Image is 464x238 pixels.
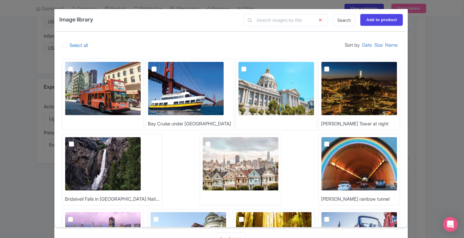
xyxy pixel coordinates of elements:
img: mrnvfcjpbo6ybjogqklw.jpg [148,62,224,115]
img: xvyvm8sp3dzch8jrbesz.jpg [65,62,141,115]
div: Open Intercom Messenger [443,217,458,232]
img: ic7cttpax2yjvbf7civn.jpg [321,137,397,191]
div: [PERSON_NAME] rainbow tunnel [321,196,389,203]
img: p2eyxserlmu0xna0dsnr.jpg [65,137,141,191]
input: Add to product [360,14,403,26]
div: Bay Cruise under [GEOGRAPHIC_DATA] [148,120,231,128]
img: wte94njdft4j1ngcv0a7.jpg [321,62,397,115]
span: Sort by [345,39,360,51]
a: Date [362,39,372,51]
label: Select all [70,42,88,49]
a: Size [374,39,383,51]
img: lih0xp1ifhafrobjtzyg.jpg [202,137,279,191]
a: Search [333,14,355,26]
h4: Image library [59,14,93,25]
div: [PERSON_NAME] Tower at night [321,120,389,128]
div: Bridalveil Falls in [GEOGRAPHIC_DATA] Nati... [65,196,160,203]
img: nvjx2iedoadg0d1p4pbv.jpg [238,62,314,115]
input: Search images by title [243,14,328,26]
a: Name [385,39,398,51]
